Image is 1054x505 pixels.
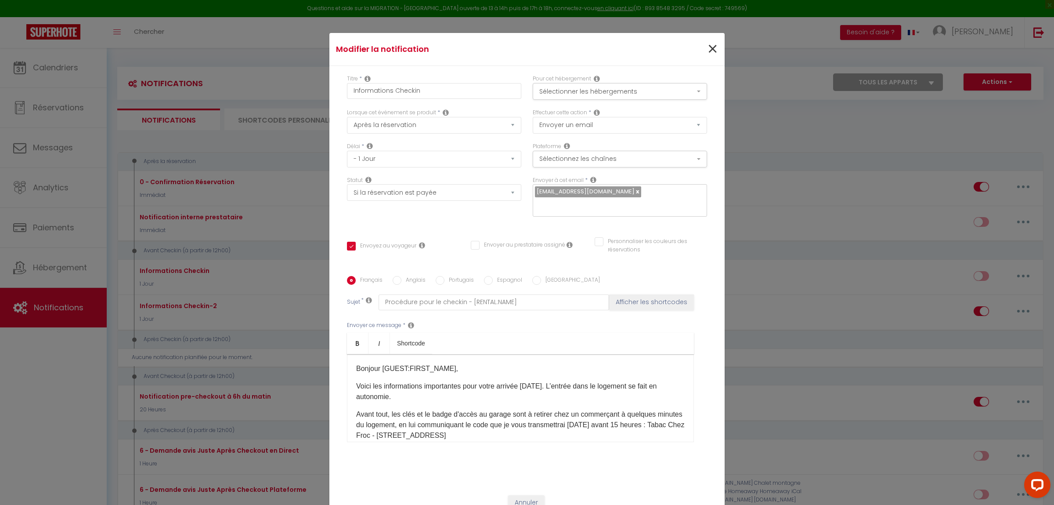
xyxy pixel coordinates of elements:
label: Français [356,276,383,286]
label: Lorsque cet événement se produit [347,109,436,117]
i: Action Type [594,109,600,116]
label: Plateforme [533,142,561,151]
i: Event Occur [443,109,449,116]
label: Sujet [347,298,360,307]
i: Recipient [590,176,596,183]
i: Action Channel [564,142,570,149]
span: × [707,36,718,62]
label: Envoyer à cet email [533,176,584,185]
label: Envoyer ce message [347,321,401,330]
i: Message [408,322,414,329]
i: Subject [366,297,372,304]
label: Statut [347,176,363,185]
label: Délai [347,142,360,151]
p: Voici les informations importantes pour votre arrivée [DATE]. L’entrée dans le logement se fait e... [356,381,685,402]
span: [EMAIL_ADDRESS][DOMAIN_NAME] [537,187,635,196]
iframe: LiveChat chat widget [1017,468,1054,505]
h4: Modifier la notification [336,43,587,55]
a: Shortcode [390,333,432,354]
i: This Rental [594,75,600,82]
a: Bold [347,333,368,354]
button: Sélectionnez les chaînes [533,151,707,167]
p: ​Bonjour [GUEST:FIRST_NAME]​, [356,363,685,374]
a: Italic [368,333,390,354]
label: Pour cet hébergement [533,75,591,83]
i: Envoyer au voyageur [419,242,425,249]
button: Afficher les shortcodes [609,294,694,310]
i: Booking status [365,176,372,183]
label: Portugais [444,276,474,286]
i: Action Time [367,142,373,149]
button: Sélectionner les hébergements [533,83,707,100]
button: Close [707,40,718,59]
label: Titre [347,75,358,83]
label: [GEOGRAPHIC_DATA] [541,276,600,286]
i: Title [365,75,371,82]
label: Espagnol [493,276,522,286]
p: Avant tout, les clés et le badge d'accès au garage sont à retirer chez un commerçant à quelques m... [356,409,685,441]
label: Anglais [401,276,426,286]
i: Envoyer au prestataire si il est assigné [567,241,573,248]
label: Effectuer cette action [533,109,587,117]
